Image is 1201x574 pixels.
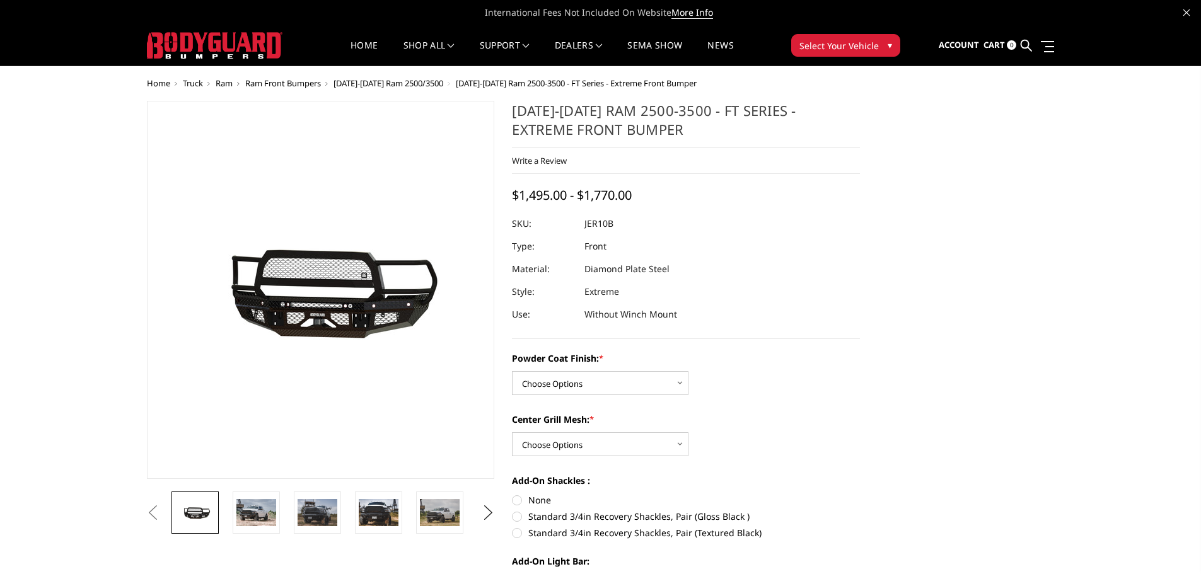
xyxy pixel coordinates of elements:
[555,41,603,66] a: Dealers
[939,39,979,50] span: Account
[512,235,575,258] dt: Type:
[479,503,497,522] button: Next
[584,280,619,303] dd: Extreme
[584,303,677,326] dd: Without Winch Mount
[512,493,860,507] label: None
[584,235,606,258] dd: Front
[147,32,282,59] img: BODYGUARD BUMPERS
[512,554,860,568] label: Add-On Light Bar:
[584,212,613,235] dd: JER10B
[512,352,860,365] label: Powder Coat Finish:
[707,41,733,66] a: News
[512,258,575,280] dt: Material:
[512,212,575,235] dt: SKU:
[512,101,860,148] h1: [DATE]-[DATE] Ram 2500-3500 - FT Series - Extreme Front Bumper
[799,39,879,52] span: Select Your Vehicle
[359,499,398,525] img: 2010-2018 Ram 2500-3500 - FT Series - Extreme Front Bumper
[512,187,632,204] span: $1,495.00 - $1,770.00
[627,41,682,66] a: SEMA Show
[456,77,697,89] span: [DATE]-[DATE] Ram 2500-3500 - FT Series - Extreme Front Bumper
[236,499,276,525] img: 2010-2018 Ram 2500-3500 - FT Series - Extreme Front Bumper
[512,510,860,523] label: Standard 3/4in Recovery Shackles, Pair (Gloss Black )
[512,526,860,539] label: Standard 3/4in Recovery Shackles, Pair (Textured Black)
[512,303,575,326] dt: Use:
[480,41,530,66] a: Support
[983,28,1016,62] a: Cart 0
[512,413,860,426] label: Center Grill Mesh:
[144,503,163,522] button: Previous
[939,28,979,62] a: Account
[334,77,443,89] a: [DATE]-[DATE] Ram 2500/3500
[298,499,337,525] img: 2010-2018 Ram 2500-3500 - FT Series - Extreme Front Bumper
[584,258,670,280] dd: Diamond Plate Steel
[147,101,495,479] a: 2010-2018 Ram 2500-3500 - FT Series - Extreme Front Bumper
[512,280,575,303] dt: Style:
[403,41,455,66] a: shop all
[888,38,892,52] span: ▾
[512,155,567,166] a: Write a Review
[183,77,203,89] a: Truck
[512,474,860,487] label: Add-On Shackles :
[420,499,460,525] img: 2010-2018 Ram 2500-3500 - FT Series - Extreme Front Bumper
[671,6,713,19] a: More Info
[983,39,1005,50] span: Cart
[1007,40,1016,50] span: 0
[245,77,321,89] a: Ram Front Bumpers
[147,77,170,89] a: Home
[216,77,233,89] a: Ram
[351,41,378,66] a: Home
[791,34,900,57] button: Select Your Vehicle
